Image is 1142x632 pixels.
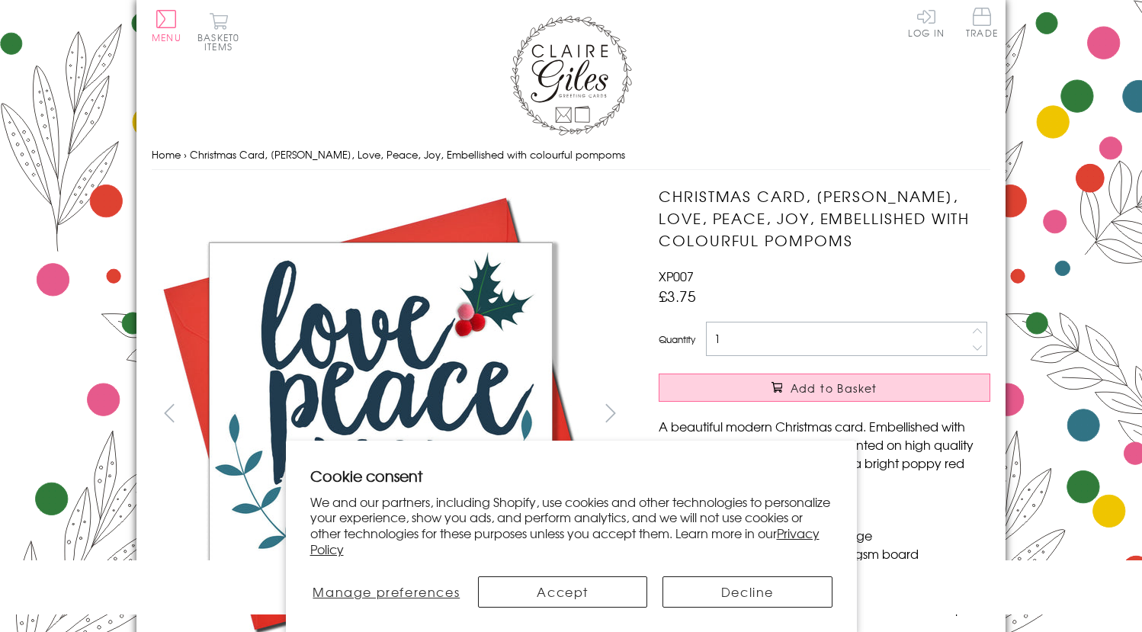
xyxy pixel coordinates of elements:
[659,374,990,402] button: Add to Basket
[966,8,998,40] a: Trade
[197,12,239,51] button: Basket0 items
[659,185,990,251] h1: Christmas Card, [PERSON_NAME], Love, Peace, Joy, Embellished with colourful pompoms
[310,494,832,557] p: We and our partners, including Shopify, use cookies and other technologies to personalize your ex...
[152,30,181,44] span: Menu
[659,285,696,306] span: £3.75
[659,417,990,490] p: A beautiful modern Christmas card. Embellished with bright coloured pompoms and printed on high q...
[478,576,647,608] button: Accept
[204,30,239,53] span: 0 items
[190,147,625,162] span: Christmas Card, [PERSON_NAME], Love, Peace, Joy, Embellished with colourful pompoms
[313,582,460,601] span: Manage preferences
[791,380,877,396] span: Add to Basket
[152,140,990,171] nav: breadcrumbs
[510,15,632,136] img: Claire Giles Greetings Cards
[184,147,187,162] span: ›
[594,396,628,430] button: next
[659,267,694,285] span: XP007
[152,147,181,162] a: Home
[908,8,945,37] a: Log In
[152,396,186,430] button: prev
[310,524,820,558] a: Privacy Policy
[310,465,832,486] h2: Cookie consent
[966,8,998,37] span: Trade
[310,576,464,608] button: Manage preferences
[628,185,1086,590] img: Christmas Card, Holly, Love, Peace, Joy, Embellished with colourful pompoms
[152,10,181,42] button: Menu
[662,576,832,608] button: Decline
[659,332,695,346] label: Quantity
